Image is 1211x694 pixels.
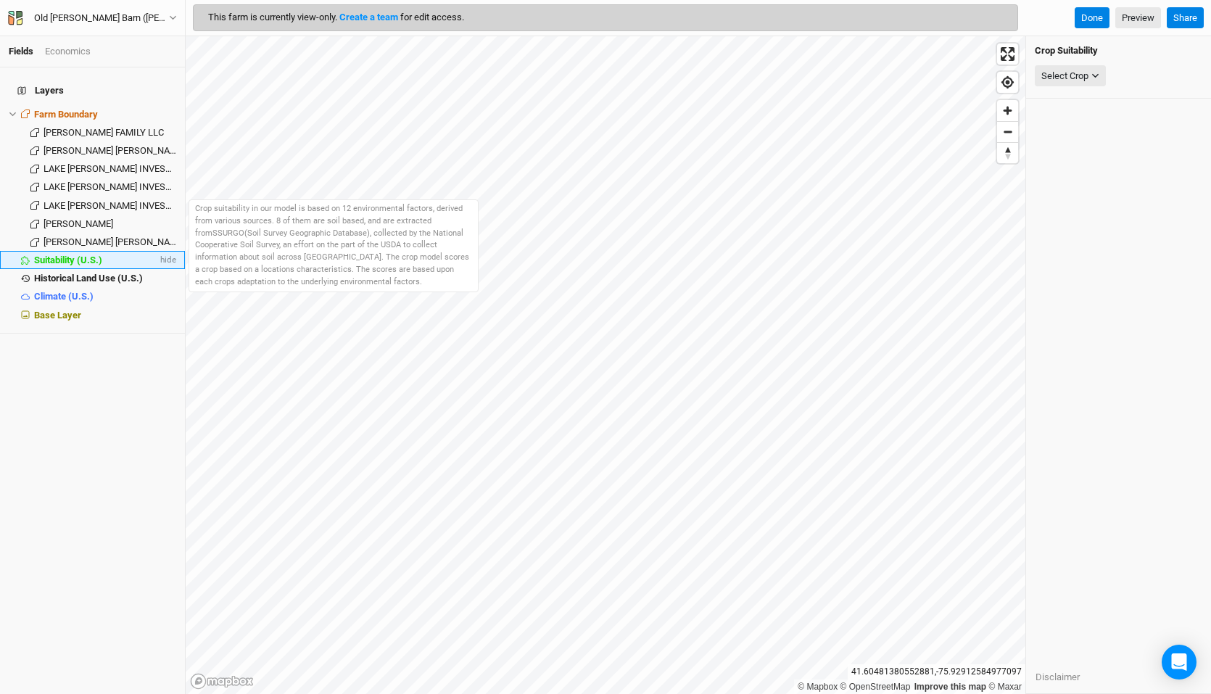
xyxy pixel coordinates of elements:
div: Climate (U.S.) [34,291,176,302]
button: Old [PERSON_NAME] Barn ([PERSON_NAME]) [7,10,178,26]
div: CECIL FAMILY LLC [44,127,176,139]
span: LAKE [PERSON_NAME] INVESTMENTS LLC [44,181,220,192]
button: Enter fullscreen [997,44,1018,65]
div: Old [PERSON_NAME] Barn ([PERSON_NAME]) [34,11,169,25]
span: [PERSON_NAME] FAMILY LLC [44,127,164,138]
div: 41.60481380552881 , -75.92912584977097 [848,664,1025,679]
div: CECIL WILLIAM J JR [44,218,176,230]
span: Zoom out [997,122,1018,142]
span: (Soil Survey Geographic Database), collected by the National Cooperative Soil Survey, an effort o... [195,228,469,286]
a: Mapbox logo [190,673,254,690]
div: Base Layer [34,310,176,321]
button: Zoom out [997,121,1018,142]
div: Economics [45,45,91,58]
span: for edit access. [400,12,464,22]
button: Disclaimer [1035,669,1080,685]
span: Suitability (U.S.) [34,255,102,265]
button: Reset bearing to north [997,142,1018,163]
span: hide [157,251,176,269]
a: Create a team [339,12,398,22]
div: LAKE CAREY INVESTMENTS LLC [44,163,176,175]
div: LAKE CAREY INVESTMENTS LLC [44,200,176,212]
div: BEANE DOUGLAS CARTER [44,145,176,157]
button: Select Crop [1035,65,1106,87]
span: Crop suitability in our model is based on 12 environmental factors, derived from various sources.... [195,204,463,238]
button: Done [1075,7,1109,29]
span: [PERSON_NAME] [44,218,113,229]
span: Farm Boundary [34,109,98,120]
span: Base Layer [34,310,81,321]
span: Historical Land Use (U.S.) [34,273,143,284]
button: Share [1167,7,1204,29]
div: Suitability (U.S.) [34,255,157,266]
div: BEANE DOUGLAS CARTER [44,236,176,248]
span: Climate (U.S.) [34,291,94,302]
a: Preview [1115,7,1161,29]
div: Farm Boundary [34,109,176,120]
button: Zoom in [997,100,1018,121]
h4: Layers [9,76,176,105]
div: Historical Land Use (U.S.) [34,273,176,284]
span: LAKE [PERSON_NAME] INVESTMENTS LLC [44,163,220,174]
span: LAKE [PERSON_NAME] INVESTMENTS LLC [44,200,220,211]
div: LAKE CAREY INVESTMENTS LLC [44,181,176,193]
button: Find my location [997,72,1018,93]
span: Reset bearing to north [997,143,1018,163]
div: Select Crop [1041,69,1088,83]
span: [PERSON_NAME] [PERSON_NAME] [44,145,185,156]
a: SSURGO [212,228,244,238]
h4: Crop Suitability [1035,45,1202,57]
a: OpenStreetMap [840,682,911,692]
span: This farm is currently view-only. [208,12,464,22]
canvas: Map [186,36,1025,694]
span: [PERSON_NAME] [PERSON_NAME] [44,236,185,247]
a: Improve this map [914,682,986,692]
a: Maxar [988,682,1022,692]
a: Fields [9,46,33,57]
a: Mapbox [798,682,838,692]
div: Old Carter Barn (Lewis) [34,11,169,25]
div: Open Intercom Messenger [1162,645,1196,679]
